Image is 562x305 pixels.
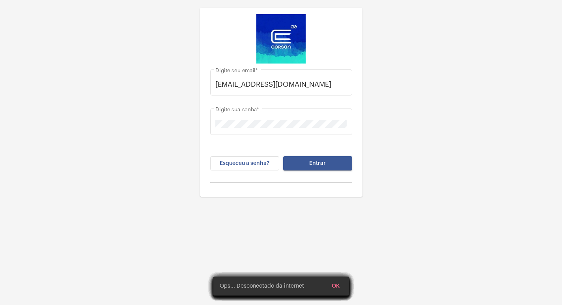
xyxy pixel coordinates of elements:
[220,282,304,290] span: Ops... Desconectado da internet
[220,161,269,166] span: Esqueceu a senha?
[256,14,306,64] img: d4669ae0-8c07-2337-4f67-34b0df7f5ae4.jpeg
[283,156,352,170] button: Entrar
[332,283,340,289] span: OK
[210,156,279,170] button: Esqueceu a senha?
[309,161,326,166] span: Entrar
[215,80,347,88] input: Digite seu email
